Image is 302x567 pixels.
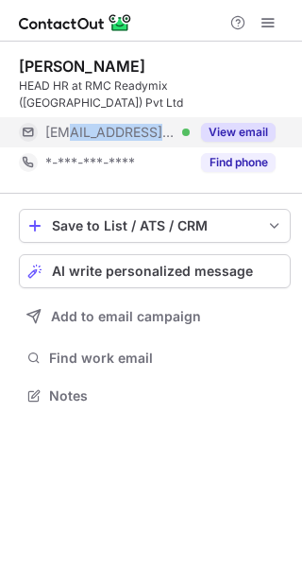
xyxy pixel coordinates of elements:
[201,123,276,142] button: Reveal Button
[52,218,258,233] div: Save to List / ATS / CRM
[19,11,132,34] img: ContactOut v5.3.10
[19,57,145,76] div: [PERSON_NAME]
[19,383,291,409] button: Notes
[201,153,276,172] button: Reveal Button
[49,387,283,404] span: Notes
[45,124,176,141] span: [EMAIL_ADDRESS][DOMAIN_NAME]
[19,300,291,334] button: Add to email campaign
[19,209,291,243] button: save-profile-one-click
[19,345,291,371] button: Find work email
[19,254,291,288] button: AI write personalized message
[51,309,201,324] span: Add to email campaign
[19,77,291,112] div: HEAD HR at RMC Readymix ([GEOGRAPHIC_DATA]) Pvt Ltd
[49,350,283,367] span: Find work email
[52,264,253,279] span: AI write personalized message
